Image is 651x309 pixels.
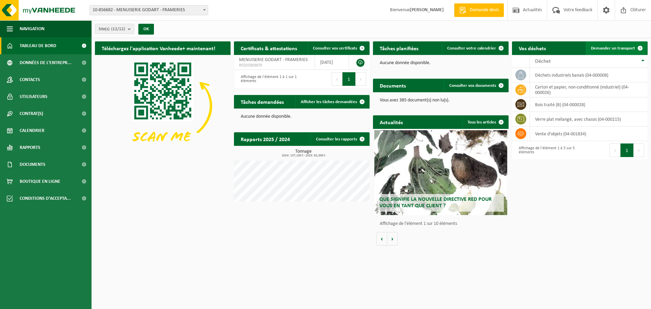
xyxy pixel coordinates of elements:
p: Vous avez 385 document(s) non lu(s). [380,98,502,103]
span: 2024: 137,100 t - 2025: 62,000 t [237,154,370,157]
p: Affichage de l'élément 1 sur 10 éléments [380,221,505,226]
img: Download de VHEPlus App [95,55,231,157]
span: Demander un transport [591,46,635,51]
a: Consulter vos certificats [308,41,369,55]
span: Documents [20,156,45,173]
p: Aucune donnée disponible. [241,114,363,119]
a: Que signifie la nouvelle directive RED pour vous en tant que client ? [374,130,507,215]
button: Vorige [376,232,387,246]
strong: [PERSON_NAME] [410,7,444,13]
td: [DATE] [315,55,349,70]
span: Déchet [535,59,551,64]
button: Volgende [387,232,398,246]
span: 10-856682 - MENUISERIE GODART - FRAMERIES [90,5,208,15]
h2: Téléchargez l'application Vanheede+ maintenant! [95,41,222,55]
h2: Rapports 2025 / 2024 [234,132,297,146]
span: Utilisateurs [20,88,47,105]
button: Previous [332,72,342,86]
td: vente d'objets (04-001834) [530,127,648,141]
button: 1 [342,72,356,86]
span: Contrat(s) [20,105,43,122]
button: Next [356,72,366,86]
h2: Certificats & attestations [234,41,304,55]
span: Site(s) [99,24,125,34]
h2: Documents [373,79,413,92]
span: Tableau de bord [20,37,56,54]
span: Rapports [20,139,40,156]
span: Contacts [20,71,40,88]
h2: Actualités [373,115,410,129]
a: Demande devis [454,3,504,17]
span: Navigation [20,20,44,37]
count: (12/12) [111,27,125,31]
h3: Tonnage [237,149,370,157]
span: Consulter vos certificats [313,46,357,51]
p: Aucune donnée disponible. [380,61,502,65]
h2: Tâches planifiées [373,41,425,55]
span: Consulter vos documents [449,83,496,88]
td: carton et papier, non-conditionné (industriel) (04-000026) [530,82,648,97]
button: 1 [620,143,634,157]
span: Afficher les tâches demandées [301,100,357,104]
div: Affichage de l'élément 1 à 1 sur 1 éléments [237,72,298,86]
span: Que signifie la nouvelle directive RED pour vous en tant que client ? [379,197,492,209]
span: Consulter votre calendrier [447,46,496,51]
td: déchets industriels banals (04-000008) [530,68,648,82]
h2: Vos déchets [512,41,553,55]
a: Demander un transport [586,41,647,55]
button: Site(s)(12/12) [95,24,134,34]
span: Données de l'entrepr... [20,54,72,71]
button: OK [138,24,154,35]
span: Conditions d'accepta... [20,190,71,207]
span: Calendrier [20,122,44,139]
span: RED25003870 [239,63,310,68]
span: Demande devis [468,7,500,14]
span: Boutique en ligne [20,173,60,190]
a: Consulter vos documents [444,79,508,92]
div: Affichage de l'élément 1 à 5 sur 5 éléments [515,143,576,158]
a: Consulter les rapports [311,132,369,146]
td: bois traité (B) (04-000028) [530,97,648,112]
td: verre plat mélangé, avec chassis (04-000215) [530,112,648,127]
span: 10-856682 - MENUISERIE GODART - FRAMERIES [90,5,208,15]
button: Previous [610,143,620,157]
button: Next [634,143,644,157]
span: MENUISERIE GODART - FRAMERIES [239,57,308,62]
a: Consulter votre calendrier [442,41,508,55]
a: Tous les articles [462,115,508,129]
h2: Tâches demandées [234,95,291,108]
a: Afficher les tâches demandées [295,95,369,109]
